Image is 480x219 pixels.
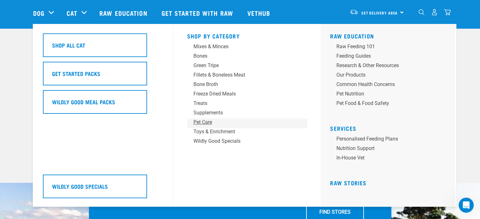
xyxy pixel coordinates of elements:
a: Pet Food & Food Safety [330,100,450,109]
a: Feeding Guides [330,52,450,62]
a: Our Products [330,71,450,81]
h5: Shop All Cat [52,41,85,49]
a: Pet Care [187,118,307,128]
a: Supplements [187,109,307,118]
a: Wildly Good Specials [187,137,307,147]
div: Green Tripe [193,62,292,69]
a: Dog [33,8,44,18]
div: Our Products [336,71,435,79]
a: Get started with Raw [155,0,241,26]
a: Research & Other Resources [330,62,450,71]
div: Pet Care [193,118,292,126]
div: Pet Food & Food Safety [336,100,435,107]
a: Wildly Good Specials [43,175,163,203]
a: Wildly Good Meal Packs [43,90,163,118]
a: Shop All Cat [43,33,163,62]
a: Raw Feeding 101 [330,43,450,52]
a: Personalised Feeding Plans [330,135,450,145]
div: Bones [193,52,292,60]
a: Get Started Packs [43,62,163,90]
a: In-house vet [330,154,450,164]
a: Raw Education [330,34,374,37]
div: Wildly Good Specials [193,137,292,145]
div: Pet Nutrition [336,90,435,98]
div: Freeze Dried Meals [193,90,292,98]
h5: Shop By Category [187,33,307,38]
div: Research & Other Resources [336,62,435,69]
img: user.png [431,9,438,15]
img: van-moving.png [350,9,358,15]
a: Raw Stories [330,181,366,184]
div: Common Health Concerns [336,81,435,88]
a: Nutrition Support [330,145,450,154]
h5: Wildly Good Specials [52,182,108,190]
a: Raw Education [93,0,155,26]
h5: Wildly Good Meal Packs [52,98,115,106]
div: Mixes & Minces [193,43,292,50]
a: Bones [187,52,307,62]
a: Cat [67,8,77,18]
img: home-icon-1@2x.png [418,9,424,15]
div: Raw Feeding 101 [336,43,435,50]
a: Green Tripe [187,62,307,71]
div: Feeding Guides [336,52,435,60]
a: Fillets & Boneless Meat [187,71,307,81]
a: Vethub [241,0,278,26]
a: Common Health Concerns [330,81,450,90]
div: Supplements [193,109,292,117]
div: Toys & Enrichment [193,128,292,135]
a: Pet Nutrition [330,90,450,100]
a: Toys & Enrichment [187,128,307,137]
h5: Get Started Packs [52,69,100,78]
h5: Services [330,125,450,130]
span: Set Delivery Area [361,12,398,14]
div: Bone Broth [193,81,292,88]
a: Treats [187,100,307,109]
a: Freeze Dried Meals [187,90,307,100]
a: Mixes & Minces [187,43,307,52]
iframe: Intercom live chat [459,198,474,213]
div: Treats [193,100,292,107]
a: Bone Broth [187,81,307,90]
div: Fillets & Boneless Meat [193,71,292,79]
img: home-icon@2x.png [444,9,451,15]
